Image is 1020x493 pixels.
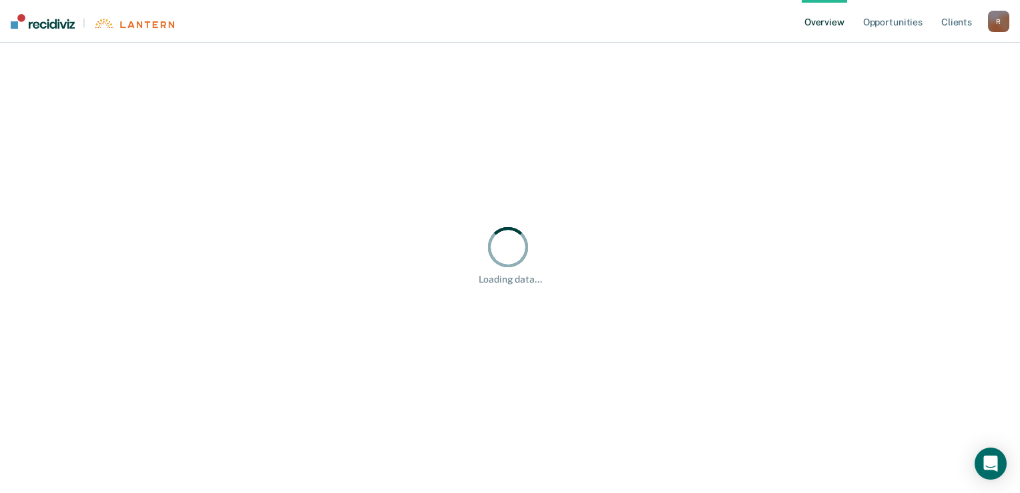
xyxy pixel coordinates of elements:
img: Lantern [93,19,174,29]
button: R [988,11,1009,32]
div: Open Intercom Messenger [975,448,1007,480]
div: Loading data... [479,274,542,285]
a: | [11,14,174,29]
img: Recidiviz [11,14,75,29]
span: | [75,17,93,29]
